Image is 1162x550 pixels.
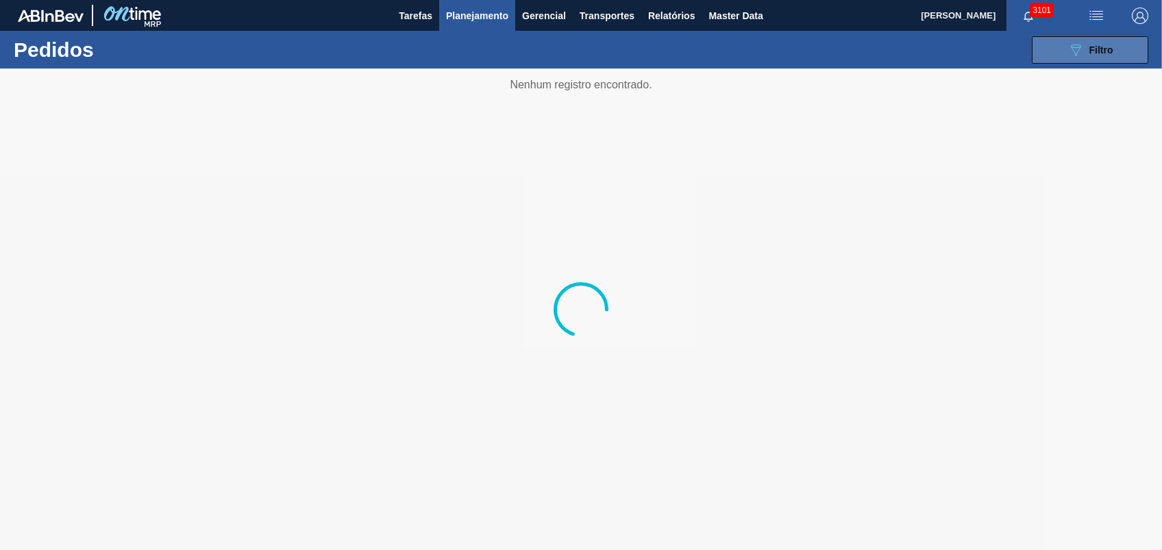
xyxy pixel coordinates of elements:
[399,8,432,24] span: Tarefas
[446,8,508,24] span: Planejamento
[648,8,695,24] span: Relatórios
[708,8,763,24] span: Master Data
[1089,45,1113,55] span: Filtro
[1006,6,1050,25] button: Notificações
[1132,8,1148,24] img: Logout
[1088,8,1104,24] img: userActions
[1030,3,1054,18] span: 3101
[580,8,634,24] span: Transportes
[1032,36,1148,64] button: Filtro
[522,8,566,24] span: Gerencial
[18,10,84,22] img: TNhmsLtSVTkK8tSr43FrP2fwEKptu5GPRR3wAAAABJRU5ErkJggg==
[14,42,214,58] h1: Pedidos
